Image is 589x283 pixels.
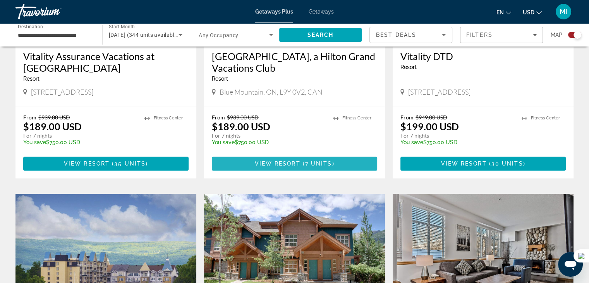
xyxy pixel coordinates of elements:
[38,114,70,121] span: $939.00 USD
[212,50,377,74] a: [GEOGRAPHIC_DATA], a Hilton Grand Vacations Club
[64,160,110,167] span: View Resort
[18,24,43,29] span: Destination
[18,31,92,40] input: Select destination
[254,160,300,167] span: View Resort
[301,160,335,167] span: ( )
[460,27,543,43] button: Filters
[491,160,523,167] span: 30 units
[560,8,568,16] span: MI
[227,114,259,121] span: $939.00 USD
[400,114,414,121] span: From
[558,252,583,277] iframe: Button to launch messaging window
[23,139,137,145] p: $750.00 USD
[220,88,323,96] span: Blue Mountain, ON, L9Y 0V2, CAN
[154,116,183,121] span: Fitness Center
[23,50,189,74] a: Vitality Assurance Vacations at [GEOGRAPHIC_DATA]
[441,160,486,167] span: View Resort
[342,116,371,121] span: Fitness Center
[212,121,270,132] p: $189.00 USD
[309,9,334,15] a: Getaways
[553,3,574,20] button: User Menu
[15,2,93,22] a: Travorium
[305,160,332,167] span: 7 units
[400,139,423,145] span: You save
[307,32,333,38] span: Search
[400,157,566,171] button: View Resort(30 units)
[212,139,235,145] span: You save
[466,32,493,38] span: Filters
[199,32,239,38] span: Any Occupancy
[31,88,93,96] span: [STREET_ADDRESS]
[212,76,228,82] span: Resort
[400,139,514,145] p: $750.00 USD
[255,9,293,15] a: Getaways Plus
[212,132,325,139] p: For 7 nights
[376,32,416,38] span: Best Deals
[212,157,377,171] button: View Resort(7 units)
[212,139,325,145] p: $750.00 USD
[531,116,560,121] span: Fitness Center
[109,32,179,38] span: [DATE] (344 units available)
[400,132,514,139] p: For 7 nights
[23,121,82,132] p: $189.00 USD
[279,28,362,42] button: Search
[408,88,471,96] span: [STREET_ADDRESS]
[551,29,562,40] span: Map
[486,160,525,167] span: ( )
[212,114,225,121] span: From
[23,76,39,82] span: Resort
[110,160,148,167] span: ( )
[114,160,146,167] span: 35 units
[400,64,417,70] span: Resort
[23,139,46,145] span: You save
[496,9,504,16] span: en
[400,121,459,132] p: $199.00 USD
[523,7,542,18] button: Change currency
[23,157,189,171] button: View Resort(35 units)
[496,7,511,18] button: Change language
[523,9,534,16] span: USD
[416,114,447,121] span: $949.00 USD
[23,132,137,139] p: For 7 nights
[109,24,135,29] span: Start Month
[400,50,566,62] a: Vitality DTD
[23,114,36,121] span: From
[376,30,446,40] mat-select: Sort by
